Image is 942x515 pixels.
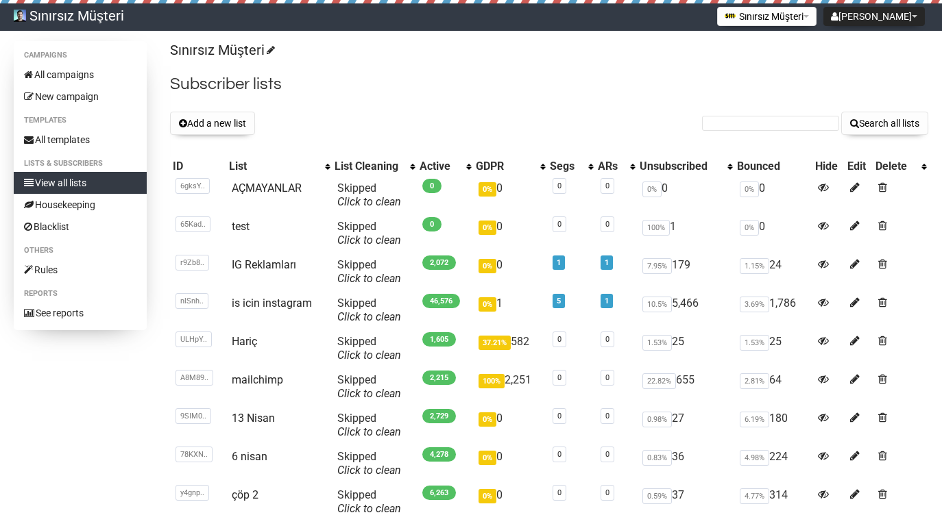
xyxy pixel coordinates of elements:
span: ULHpY.. [176,331,212,347]
span: 0% [479,489,496,503]
span: 0% [479,297,496,312]
a: Hariç [232,335,257,348]
span: 78KXN.. [176,447,213,462]
div: Delete [875,160,915,173]
span: 10.5% [642,297,672,312]
a: 1 [557,258,561,267]
span: Skipped [337,220,401,247]
a: Housekeeping [14,194,147,216]
span: 1.53% [740,335,769,351]
span: 1,605 [422,332,456,347]
td: 25 [637,329,734,368]
span: 9SIM0.. [176,408,211,424]
a: All campaigns [14,64,147,86]
th: ARs: No sort applied, activate to apply an ascending sort [595,157,637,176]
a: 0 [605,488,609,497]
a: 0 [557,220,561,229]
span: 0% [740,220,759,236]
th: GDPR: No sort applied, activate to apply an ascending sort [473,157,547,176]
div: Unsubscribed [640,160,721,173]
span: y4gnp.. [176,485,209,501]
a: Click to clean [337,502,401,515]
a: 0 [605,181,609,190]
th: Active: No sort applied, activate to apply an ascending sort [417,157,473,176]
span: 2,215 [422,370,456,385]
div: ID [173,160,224,173]
span: 46,576 [422,294,460,308]
a: 0 [605,335,609,344]
span: 3.69% [740,297,769,312]
th: Hide: No sort applied, sorting is disabled [812,157,845,176]
td: 0 [734,176,812,214]
img: 1ecff2556f8e1961fd8959c70bec4b6f [14,10,26,22]
span: r9Zb8.. [176,255,209,271]
th: ID: No sort applied, sorting is disabled [170,157,226,176]
span: 4.98% [740,450,769,466]
a: çöp 2 [232,488,258,501]
span: nlSnh.. [176,293,208,309]
button: [PERSON_NAME] [823,7,925,26]
td: 36 [637,444,734,483]
span: 0 [422,217,442,231]
td: 0 [734,214,812,253]
span: 4,278 [422,447,456,462]
span: Skipped [337,373,401,400]
a: test [232,220,250,233]
th: Unsubscribed: No sort applied, activate to apply an ascending sort [637,157,734,176]
span: A8M89.. [176,370,213,386]
span: Skipped [337,181,401,208]
span: Skipped [337,258,401,285]
span: 0.83% [642,450,672,466]
span: 4.77% [740,488,769,504]
td: 25 [734,329,812,368]
span: 0% [479,182,496,197]
a: Click to clean [337,387,401,400]
a: 5 [557,297,561,305]
span: 2.81% [740,373,769,389]
a: Rules [14,259,147,281]
a: mailchimp [232,373,283,386]
span: 0% [479,259,496,273]
a: Click to clean [337,464,401,477]
div: Edit [847,160,870,173]
th: Delete: No sort applied, activate to apply an ascending sort [873,157,928,176]
td: 0 [473,253,547,291]
span: 0.59% [642,488,672,504]
a: 0 [557,488,561,497]
span: 6,263 [422,486,456,500]
div: List Cleaning [335,160,403,173]
div: ARs [598,160,623,173]
a: View all lists [14,172,147,194]
a: 0 [605,373,609,382]
span: 7.95% [642,258,672,274]
a: is icin instagram [232,297,312,310]
a: 0 [557,450,561,459]
li: Others [14,242,147,259]
a: 0 [557,335,561,344]
span: 0.98% [642,412,672,427]
div: Hide [815,160,842,173]
th: List Cleaning: No sort applied, activate to apply an ascending sort [332,157,417,176]
td: 0 [473,214,547,253]
td: 27 [637,406,734,444]
span: 22.82% [642,373,676,389]
h2: Subscriber lists [170,72,928,97]
td: 0 [637,176,734,214]
td: 180 [734,406,812,444]
th: List: No sort applied, activate to apply an ascending sort [226,157,332,176]
span: 6gksY.. [176,178,210,194]
th: Edit: No sort applied, sorting is disabled [845,157,873,176]
td: 0 [473,406,547,444]
li: Templates [14,112,147,129]
a: Click to clean [337,425,401,438]
td: 24 [734,253,812,291]
td: 1 [473,291,547,329]
span: 37.21% [479,336,511,350]
li: Reports [14,286,147,302]
a: Click to clean [337,272,401,285]
span: 0% [642,181,662,197]
span: Skipped [337,488,401,515]
button: Search all lists [841,112,928,135]
div: Bounced [737,160,809,173]
th: Bounced: No sort applied, sorting is disabled [734,157,812,176]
